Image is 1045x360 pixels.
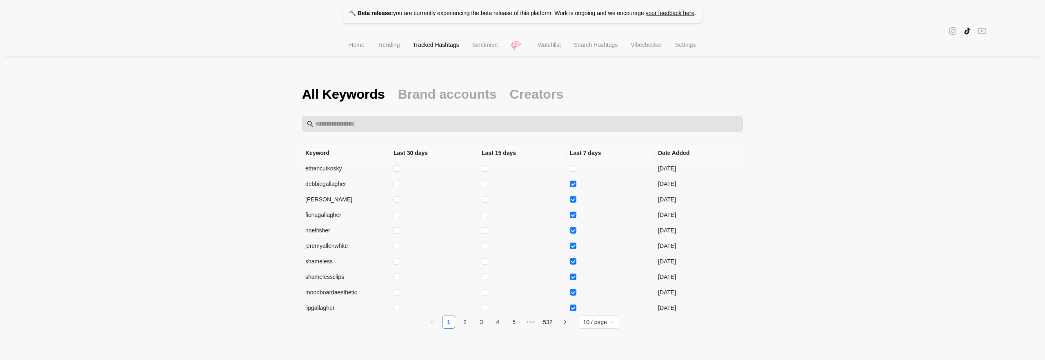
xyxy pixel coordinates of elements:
[475,316,488,329] li: 3
[655,238,743,254] td: [DATE]
[510,86,564,103] span: Creators
[655,207,743,223] td: [DATE]
[413,42,459,48] span: Tracked Hashtags
[538,42,561,48] span: Watchlist
[302,223,390,238] td: noelfisher
[655,161,743,176] td: [DATE]
[349,42,364,48] span: Home
[558,316,571,329] button: right
[645,10,694,16] a: your feedback here
[540,316,555,328] a: 532
[655,223,743,238] td: [DATE]
[675,42,696,48] span: Settings
[583,316,614,328] span: 10 / page
[491,316,504,328] a: 4
[655,145,743,161] th: Date Added
[307,121,313,127] span: search
[978,26,986,35] span: youtube
[578,316,619,329] div: Page Size
[302,207,390,223] td: fionagallagher
[430,320,435,325] span: left
[655,176,743,192] td: [DATE]
[302,161,390,176] td: ethancutkosky
[349,10,393,16] strong: 🔨 Beta release:
[302,285,390,300] td: moodboardaesthetic
[302,176,390,192] td: debbiegallagher
[459,316,471,328] a: 2
[524,316,537,329] li: Next 5 Pages
[508,316,520,328] a: 5
[302,300,390,316] td: lipgallagher
[574,42,618,48] span: Search Hashtags
[655,269,743,285] td: [DATE]
[655,300,743,316] td: [DATE]
[655,192,743,207] td: [DATE]
[458,316,471,329] li: 2
[302,192,390,207] td: [PERSON_NAME]
[390,145,478,161] th: Last 30 days
[507,316,520,329] li: 5
[302,86,385,103] span: All Keywords
[378,42,400,48] span: Trending
[426,316,439,329] button: left
[631,42,662,48] span: Vibechecker
[475,316,487,328] a: 3
[342,3,703,23] p: you are currently experiencing the beta release of this platform. Work is ongoing and we encourage .
[442,316,455,328] a: 1
[472,42,498,48] span: Sentiment
[949,26,957,35] span: instagram
[302,145,390,161] th: Keyword
[655,254,743,269] td: [DATE]
[302,238,390,254] td: jeremyallenwhite
[478,145,567,161] th: Last 15 days
[655,285,743,300] td: [DATE]
[563,320,567,325] span: right
[302,269,390,285] td: shamelessclips
[558,316,571,329] li: Next Page
[567,145,655,161] th: Last 7 days
[302,254,390,269] td: shameless
[524,316,537,329] span: •••
[398,86,497,103] span: Brand accounts
[426,316,439,329] li: Previous Page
